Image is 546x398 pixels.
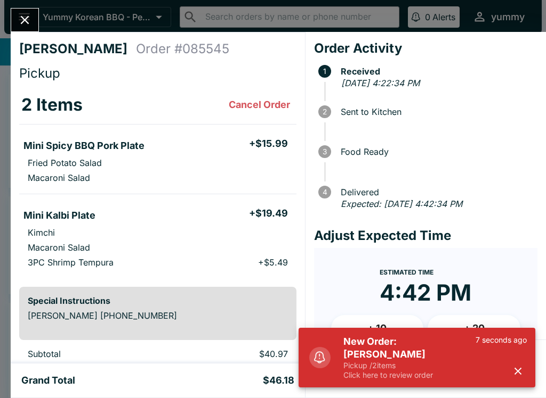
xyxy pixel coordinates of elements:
[341,78,420,88] em: [DATE] 4:22:34 PM
[23,139,144,152] h5: Mini Spicy BBQ Pork Plate
[224,94,294,115] button: Cancel Order
[335,147,537,156] span: Food Ready
[323,67,326,76] text: 1
[476,335,527,345] p: 7 seconds ago
[343,361,476,370] p: Pickup / 2 items
[314,228,537,244] h4: Adjust Expected Time
[249,207,288,220] h5: + $19.49
[335,67,537,76] span: Received
[28,257,114,268] p: 3PC Shrimp Tempura
[343,370,476,380] p: Click here to review order
[263,374,294,387] h5: $46.18
[323,107,327,116] text: 2
[19,41,136,57] h4: [PERSON_NAME]
[380,279,471,306] time: 4:42 PM
[335,107,537,117] span: Sent to Kitchen
[380,268,433,276] span: Estimated Time
[28,242,90,253] p: Macaroni Salad
[28,295,288,306] h6: Special Instructions
[28,349,167,359] p: Subtotal
[19,86,296,278] table: orders table
[322,188,327,196] text: 4
[28,157,102,168] p: Fried Potato Salad
[314,40,537,56] h4: Order Activity
[28,172,90,183] p: Macaroni Salad
[11,9,38,31] button: Close
[258,257,288,268] p: + $5.49
[21,374,75,387] h5: Grand Total
[136,41,229,57] h4: Order # 085545
[335,187,537,197] span: Delivered
[21,94,83,115] h3: 2 Items
[341,198,462,209] em: Expected: [DATE] 4:42:34 PM
[184,349,288,359] p: $40.97
[428,315,520,342] button: + 20
[331,315,424,342] button: + 10
[28,227,55,238] p: Kimchi
[343,335,476,361] h5: New Order: [PERSON_NAME]
[19,65,60,81] span: Pickup
[249,137,288,150] h5: + $15.99
[28,310,288,321] p: [PERSON_NAME] [PHONE_NUMBER]
[323,147,327,156] text: 3
[23,209,95,222] h5: Mini Kalbi Plate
